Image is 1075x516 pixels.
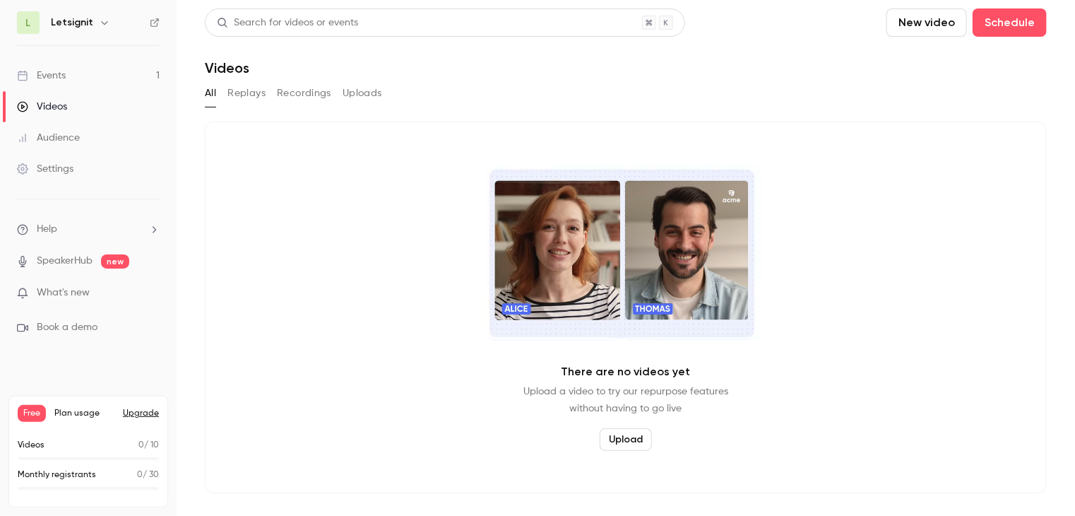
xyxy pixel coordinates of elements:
p: There are no videos yet [562,363,691,380]
p: Upload a video to try our repurpose features without having to go live [523,383,728,417]
div: Videos [17,100,67,114]
h1: Videos [205,59,249,76]
button: Upgrade [123,408,159,419]
p: Monthly registrants [18,469,96,481]
span: What's new [37,286,90,300]
span: Help [37,222,57,237]
span: Plan usage [54,408,114,419]
p: / 10 [138,439,159,452]
a: SpeakerHub [37,254,93,269]
section: Videos [205,8,1047,508]
div: Search for videos or events [217,16,358,30]
button: Recordings [277,82,331,105]
span: new [101,254,129,269]
div: Audience [17,131,80,145]
span: Free [18,405,46,422]
button: Replays [227,82,266,105]
div: Events [17,69,66,83]
p: Videos [18,439,44,452]
p: / 30 [137,469,159,481]
button: Uploads [343,82,382,105]
li: help-dropdown-opener [17,222,160,237]
span: 0 [137,471,143,479]
h6: Letsignit [51,16,93,30]
div: Settings [17,162,73,176]
button: Schedule [973,8,1047,37]
span: L [26,16,31,30]
span: 0 [138,441,144,450]
button: New video [886,8,967,37]
button: All [205,82,216,105]
button: Upload [600,428,652,451]
span: Book a demo [37,320,97,335]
